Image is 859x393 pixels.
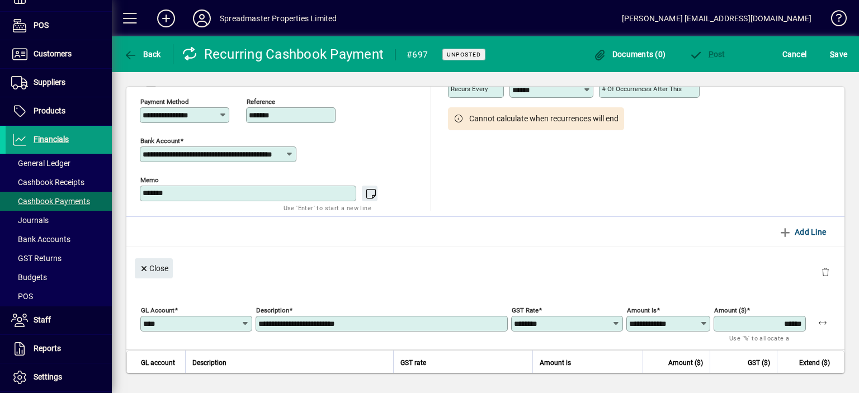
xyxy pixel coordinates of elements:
mat-label: Amount ($) [714,306,747,314]
span: Cashbook Payments [11,197,90,206]
span: Cancel [782,45,807,63]
span: Extend ($) [799,357,830,369]
button: Back [121,44,164,64]
span: Products [34,106,65,115]
span: ost [689,50,725,59]
button: Apply remaining balance [809,309,836,336]
app-page-header-button: Close [132,263,176,273]
a: Knowledge Base [823,2,845,39]
span: Description [192,357,226,369]
button: Add Line [774,222,831,242]
a: GST Returns [6,249,112,268]
div: #697 [407,46,428,64]
a: Suppliers [6,69,112,97]
app-page-header-button: Delete [812,267,839,277]
span: Documents (0) [593,50,666,59]
div: Spreadmaster Properties Limited [220,10,337,27]
span: Cashbook Receipts [11,178,84,187]
a: Budgets [6,268,112,287]
span: S [830,50,834,59]
a: Cashbook Payments [6,192,112,211]
a: Journals [6,211,112,230]
span: Journals [11,216,49,225]
span: Settings [34,372,62,381]
a: Staff [6,306,112,334]
span: Close [139,259,168,278]
button: Profile [184,8,220,29]
button: Cancel [780,44,810,64]
span: Unposted [447,51,481,58]
span: Amount ($) [668,357,703,369]
button: Save [827,44,850,64]
mat-hint: Use 'Enter' to start a new line [284,201,371,214]
button: Post [686,44,728,64]
a: Cashbook Receipts [6,173,112,192]
span: POS [34,21,49,30]
span: GST rate [400,357,426,369]
span: Amount is [540,357,571,369]
a: Products [6,97,112,125]
a: Customers [6,40,112,68]
app-page-header-button: Back [112,44,173,64]
mat-label: Payment method [140,98,189,106]
mat-label: Bank Account [140,137,180,145]
mat-label: Recurs every [451,85,488,93]
span: GL account [141,357,175,369]
span: Reports [34,344,61,353]
span: GST ($) [748,357,770,369]
a: Reports [6,335,112,363]
mat-label: Memo [140,176,159,184]
span: Bank Accounts [11,235,70,244]
button: Delete [812,258,839,285]
span: Budgets [11,273,47,282]
span: POS [11,292,33,301]
span: Add Line [778,223,827,241]
span: GST Returns [11,254,62,263]
span: Suppliers [34,78,65,87]
a: POS [6,287,112,306]
a: Settings [6,363,112,391]
a: General Ledger [6,154,112,173]
mat-label: GST rate [512,306,539,314]
mat-label: # of occurrences after this [602,85,682,93]
a: Bank Accounts [6,230,112,249]
span: Customers [34,49,72,58]
mat-label: Description [256,306,289,314]
span: Cannot calculate when recurrences will end [469,113,619,125]
span: Financials [34,135,69,144]
button: Documents (0) [590,44,668,64]
mat-label: Reference [247,98,275,106]
mat-label: GL Account [141,306,174,314]
div: Recurring Cashbook Payment [182,45,384,63]
div: [PERSON_NAME] [EMAIL_ADDRESS][DOMAIN_NAME] [622,10,811,27]
span: Staff [34,315,51,324]
mat-label: Amount is [627,306,657,314]
button: Add [148,8,184,29]
span: ave [830,45,847,63]
span: P [709,50,714,59]
a: POS [6,12,112,40]
mat-hint: Use '%' to allocate a percentage [729,332,797,356]
span: Back [124,50,161,59]
span: General Ledger [11,159,70,168]
button: Close [135,258,173,278]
